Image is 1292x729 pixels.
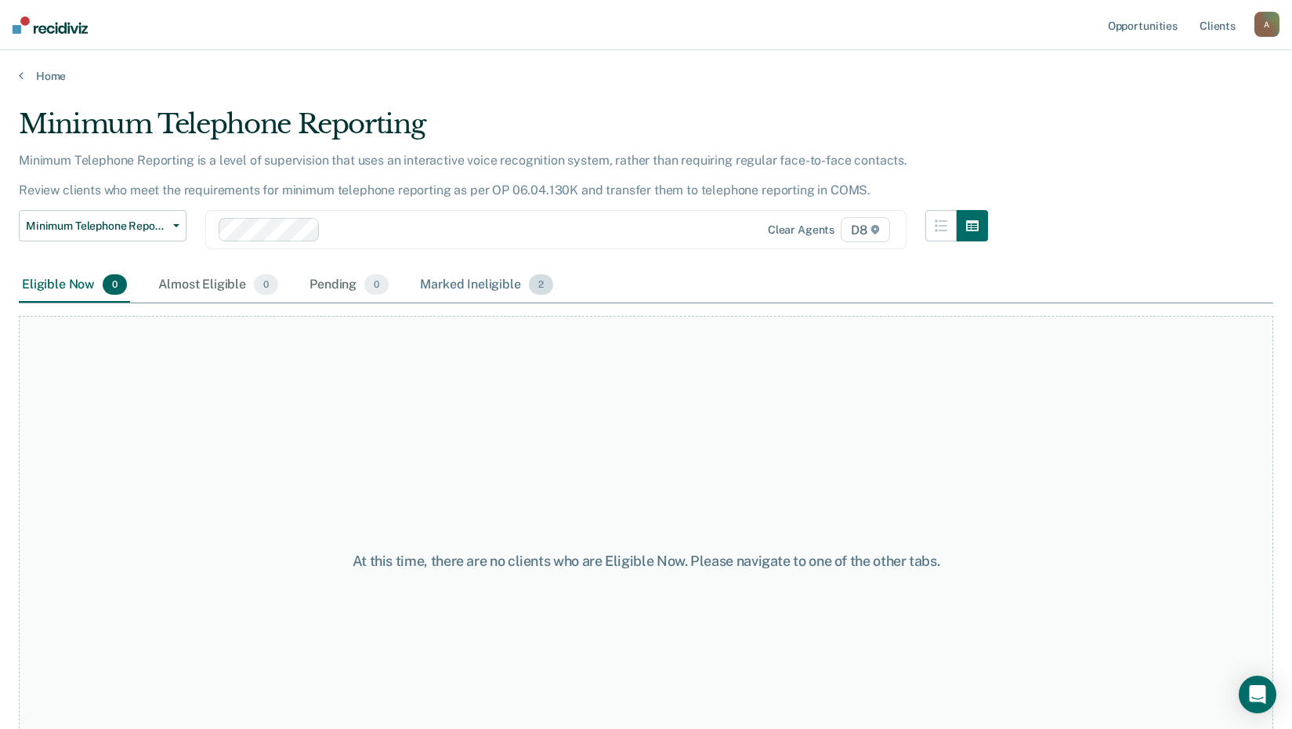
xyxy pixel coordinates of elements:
div: Eligible Now0 [19,268,130,303]
div: Open Intercom Messenger [1239,676,1276,713]
span: 0 [103,274,127,295]
a: Home [19,69,1273,83]
div: Minimum Telephone Reporting [19,108,988,153]
button: Minimum Telephone Reporting [19,210,186,241]
div: Pending0 [306,268,392,303]
span: 0 [364,274,389,295]
p: Minimum Telephone Reporting is a level of supervision that uses an interactive voice recognition ... [19,153,907,198]
span: D8 [841,217,890,242]
img: Recidiviz [13,16,88,34]
div: Marked Ineligible2 [417,268,556,303]
div: At this time, there are no clients who are Eligible Now. Please navigate to one of the other tabs. [333,553,960,570]
span: 0 [254,274,278,295]
span: Minimum Telephone Reporting [26,219,167,233]
div: Clear agents [768,223,834,237]
div: Almost Eligible0 [155,268,281,303]
span: 2 [529,274,553,295]
button: A [1254,12,1279,37]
